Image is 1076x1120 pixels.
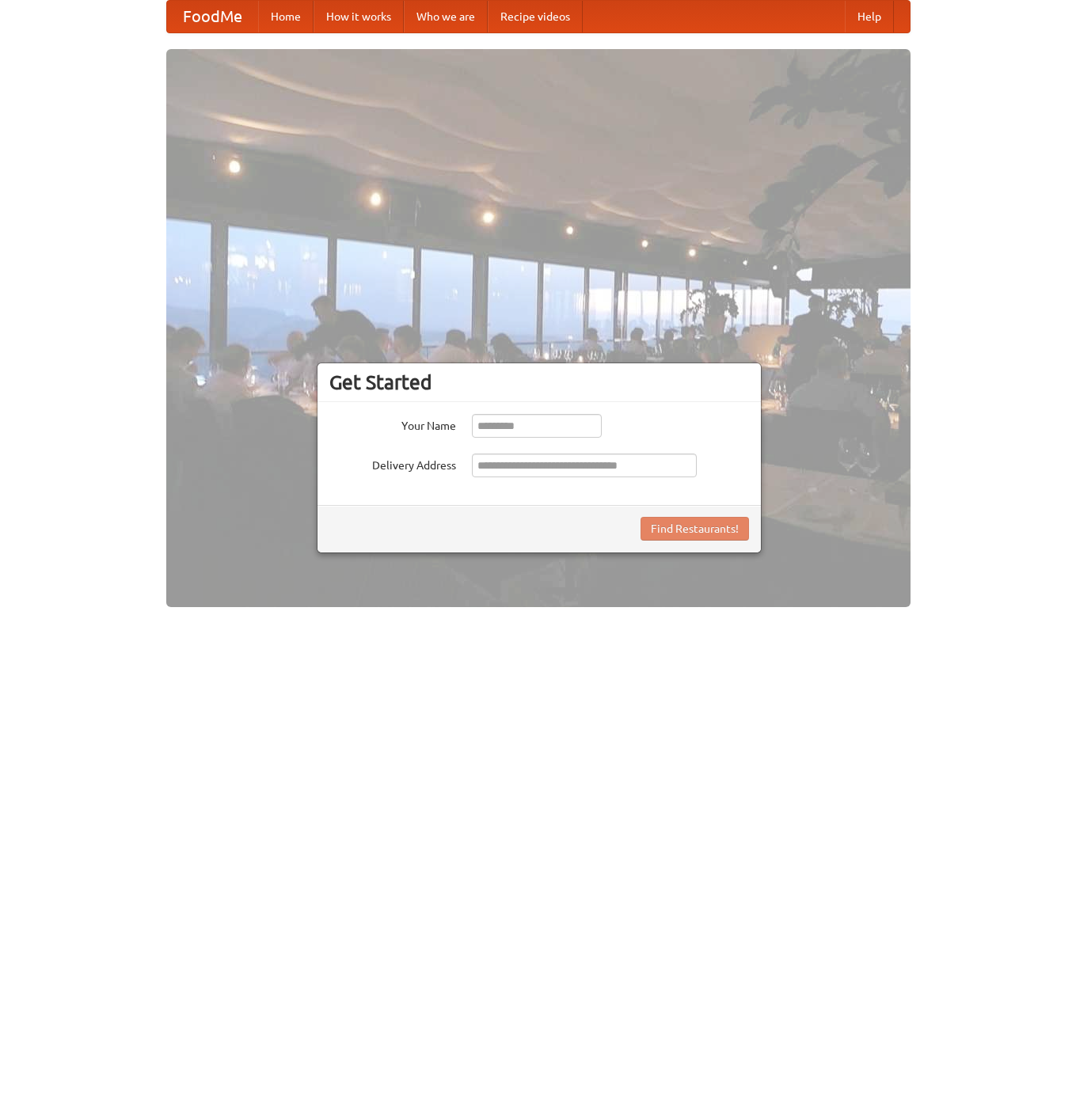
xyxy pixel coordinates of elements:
[258,1,314,32] a: Home
[329,454,456,473] label: Delivery Address
[488,1,583,32] a: Recipe videos
[641,517,749,541] button: Find Restaurants!
[329,370,749,394] h3: Get Started
[167,1,258,32] a: FoodMe
[329,414,456,434] label: Your Name
[845,1,894,32] a: Help
[404,1,488,32] a: Who we are
[314,1,404,32] a: How it works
